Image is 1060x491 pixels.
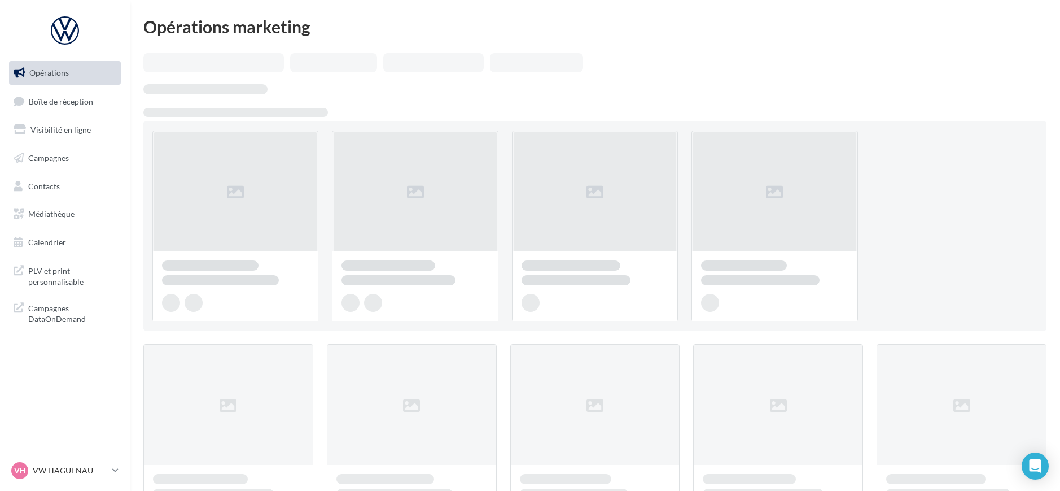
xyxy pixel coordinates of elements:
a: Visibilité en ligne [7,118,123,142]
p: VW HAGUENAU [33,465,108,476]
a: Campagnes [7,146,123,170]
a: PLV et print personnalisable [7,259,123,292]
div: Opérations marketing [143,18,1046,35]
div: Open Intercom Messenger [1022,453,1049,480]
span: Boîte de réception [29,96,93,106]
a: Boîte de réception [7,89,123,114]
a: VH VW HAGUENAU [9,460,121,481]
a: Médiathèque [7,202,123,226]
span: VH [14,465,26,476]
span: Contacts [28,181,60,190]
span: Calendrier [28,237,66,247]
span: Visibilité en ligne [30,125,91,134]
span: Médiathèque [28,209,75,219]
a: Opérations [7,61,123,85]
a: Campagnes DataOnDemand [7,296,123,329]
span: Opérations [29,68,69,77]
span: Campagnes [28,153,69,163]
span: PLV et print personnalisable [28,263,116,288]
span: Campagnes DataOnDemand [28,301,116,325]
a: Contacts [7,175,123,198]
a: Calendrier [7,231,123,254]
